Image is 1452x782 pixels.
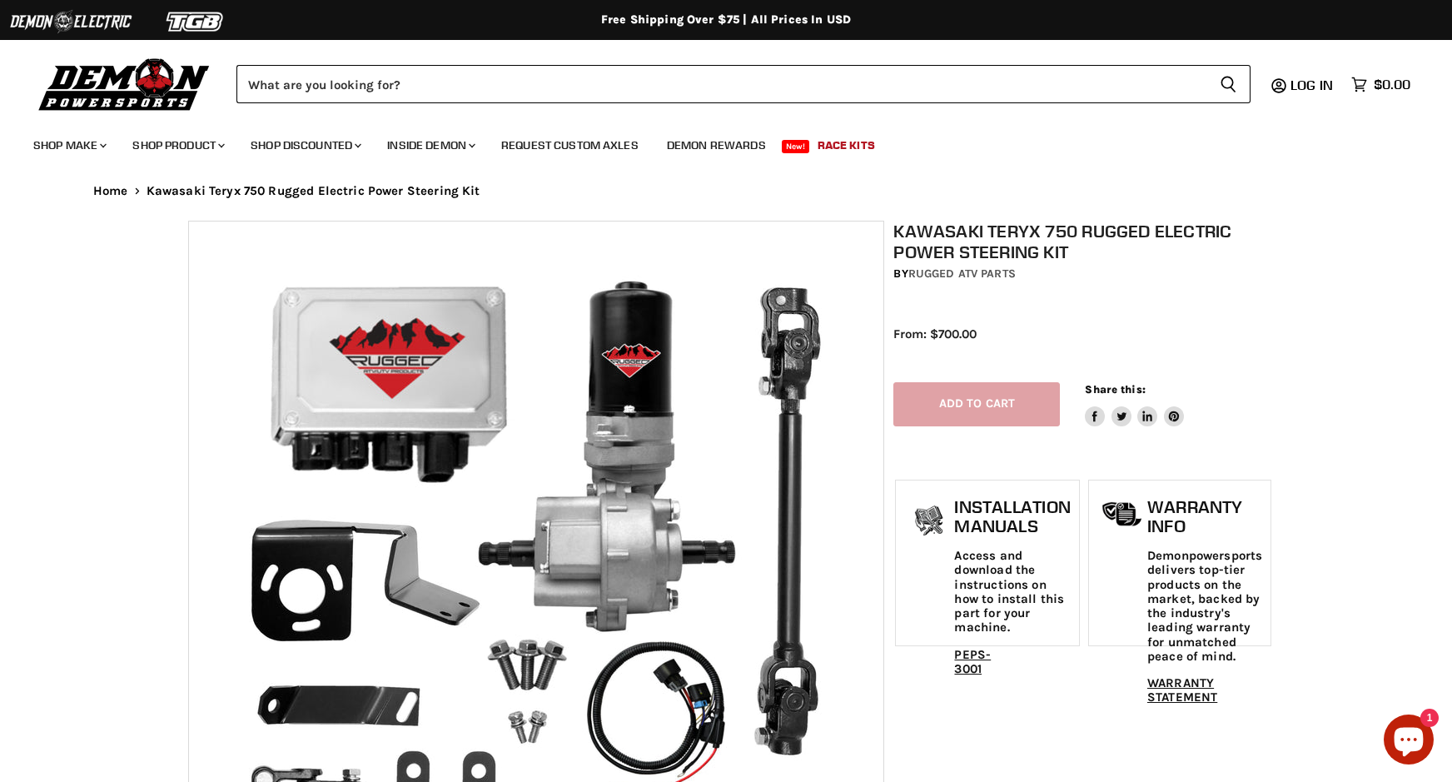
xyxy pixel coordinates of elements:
[954,647,991,676] a: PEPS-3001
[954,497,1070,536] h1: Installation Manuals
[21,128,117,162] a: Shop Make
[1379,715,1439,769] inbox-online-store-chat: Shopify online store chat
[908,501,950,543] img: install_manual-icon.png
[1343,72,1419,97] a: $0.00
[1374,77,1410,92] span: $0.00
[654,128,778,162] a: Demon Rewards
[21,122,1406,162] ul: Main menu
[375,128,485,162] a: Inside Demon
[60,12,1392,27] div: Free Shipping Over $75 | All Prices In USD
[893,326,977,341] span: From: $700.00
[1206,65,1251,103] button: Search
[33,54,216,113] img: Demon Powersports
[805,128,888,162] a: Race Kits
[60,184,1392,198] nav: Breadcrumbs
[489,128,651,162] a: Request Custom Axles
[1290,77,1333,93] span: Log in
[1085,382,1184,426] aside: Share this:
[120,128,235,162] a: Shop Product
[954,549,1070,635] p: Access and download the instructions on how to install this part for your machine.
[133,6,258,37] img: TGB Logo 2
[908,266,1016,281] a: Rugged ATV Parts
[782,140,810,153] span: New!
[1147,675,1217,705] a: WARRANTY STATEMENT
[236,65,1251,103] form: Product
[1147,549,1262,664] p: Demonpowersports delivers top-tier products on the market, backed by the industry's leading warra...
[147,184,480,198] span: Kawasaki Teryx 750 Rugged Electric Power Steering Kit
[8,6,133,37] img: Demon Electric Logo 2
[893,265,1273,283] div: by
[1085,383,1145,396] span: Share this:
[1101,501,1143,527] img: warranty-icon.png
[1147,497,1262,536] h1: Warranty Info
[893,221,1273,262] h1: Kawasaki Teryx 750 Rugged Electric Power Steering Kit
[93,184,128,198] a: Home
[1283,77,1343,92] a: Log in
[236,65,1206,103] input: Search
[238,128,371,162] a: Shop Discounted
